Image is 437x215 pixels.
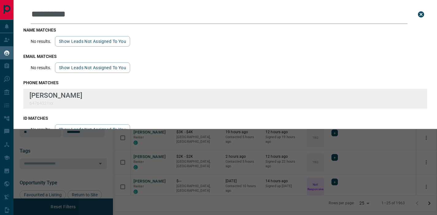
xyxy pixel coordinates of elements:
[23,116,427,121] h3: id matches
[31,39,51,44] p: No results.
[31,65,51,70] p: No results.
[23,28,427,32] h3: name matches
[55,36,130,47] button: show leads not assigned to you
[29,101,82,106] p: 64764321xx
[55,124,130,135] button: show leads not assigned to you
[415,8,427,21] button: close search bar
[55,62,130,73] button: show leads not assigned to you
[23,54,427,59] h3: email matches
[29,91,82,99] p: [PERSON_NAME]
[23,80,427,85] h3: phone matches
[31,127,51,132] p: No results.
